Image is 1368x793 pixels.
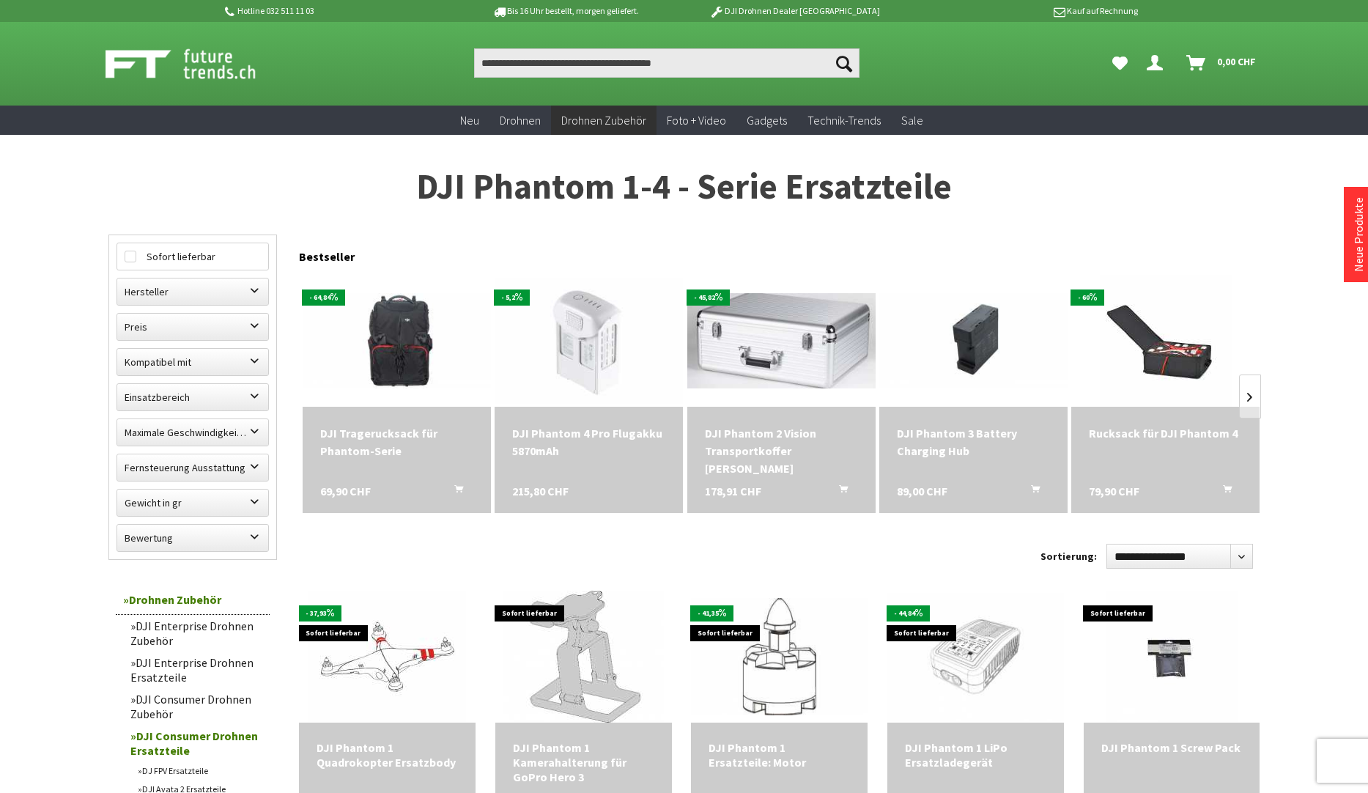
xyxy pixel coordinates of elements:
label: Sortierung: [1040,545,1097,568]
span: 178,91 CHF [705,482,761,500]
div: Bestseller [299,235,1260,271]
button: Suchen [829,48,859,78]
a: DJI Phantom 1 Screw Pack 6,90 CHF In den Warenkorb [1101,740,1243,755]
img: DJI Phantom 4 Pro Flugakku 5870mAh [495,278,683,403]
img: DJI Phantom 1 Screw Pack [1106,591,1238,723]
label: Maximale Geschwindigkeit in km/h [117,419,268,446]
p: Bis 16 Uhr bestellt, morgen geliefert. [451,2,680,20]
span: Neu [460,113,479,128]
a: DJ FPV Ersatzteile [130,761,270,780]
img: Rucksack für DJI Phantom 4 [1100,275,1232,407]
div: DJI Phantom 1 Ersatzteile: Motor [709,740,850,770]
img: DJI Phantom 1 LiPo Ersatzladegerät [887,593,1064,721]
div: DJI Phantom 1 Screw Pack [1101,740,1243,755]
a: Neu [450,106,489,136]
span: 69,90 CHF [320,482,371,500]
span: Foto + Video [667,113,726,128]
a: DJI Phantom 1 Ersatzteile: Motor 19,90 CHF In den Warenkorb [709,740,850,770]
label: Bewertung [117,525,268,551]
img: DJI Phantom 1 Ersatzteile: Motor [691,598,868,715]
p: Hotline 032 511 11 03 [223,2,451,20]
img: DJI Tragerucksack für Phantom-Serie [303,293,491,388]
span: Drohnen Zubehör [561,113,646,128]
div: DJI Phantom 4 Pro Flugakku 5870mAh [512,424,665,460]
img: DJI Phantom 2 Vision Transportkoffer Silber [687,293,876,388]
span: Gadgets [747,113,787,128]
span: 0,00 CHF [1217,50,1256,73]
a: DJI Phantom 1 LiPo Ersatzladegerät 19,82 CHF In den Warenkorb [905,740,1046,770]
p: Kauf auf Rechnung [909,2,1138,20]
button: In den Warenkorb [437,482,472,501]
span: 79,90 CHF [1089,482,1139,500]
img: Shop Futuretrends - zur Startseite wechseln [106,45,288,82]
div: DJI Phantom 2 Vision Transportkoffer [PERSON_NAME] [705,424,858,477]
span: 215,80 CHF [512,482,569,500]
label: Preis [117,314,268,340]
p: DJI Drohnen Dealer [GEOGRAPHIC_DATA] [680,2,909,20]
button: In den Warenkorb [821,482,857,501]
div: DJI Phantom 1 Quadrokopter Ersatzbody [317,740,458,770]
a: DJI Phantom 3 Battery Charging Hub 89,00 CHF In den Warenkorb [897,424,1050,460]
a: DJI Enterprise Drohnen Ersatzteile [123,652,270,688]
label: Gewicht in gr [117,490,268,516]
a: DJI Tragerucksack für Phantom-Serie 69,90 CHF In den Warenkorb [320,424,473,460]
a: Rucksack für DJI Phantom 4 79,90 CHF In den Warenkorb [1089,424,1242,442]
a: DJI Enterprise Drohnen Zubehör [123,615,270,652]
a: DJI Phantom 2 Vision Transportkoffer [PERSON_NAME] 178,91 CHF In den Warenkorb [705,424,858,477]
a: Drohnen Zubehör [116,585,270,615]
a: Meine Favoriten [1105,48,1135,78]
input: Produkt, Marke, Kategorie, EAN, Artikelnummer… [474,48,859,78]
div: DJI Phantom 1 Kamerahalterung für GoPro Hero 3 [513,740,654,784]
div: DJI Phantom 3 Battery Charging Hub [897,424,1050,460]
a: Dein Konto [1141,48,1175,78]
label: Kompatibel mit [117,349,268,375]
a: DJI Consumer Drohnen Ersatzteile [123,725,270,761]
span: 89,00 CHF [897,482,947,500]
img: DJI Phantom 1 Quadrokopter Ersatzbody [308,591,466,723]
a: Warenkorb [1180,48,1263,78]
span: Sale [901,113,923,128]
label: Hersteller [117,279,268,305]
span: Technik-Trends [807,113,881,128]
a: DJI Phantom 4 Pro Flugakku 5870mAh 215,80 CHF [512,424,665,460]
div: DJI Tragerucksack für Phantom-Serie [320,424,473,460]
span: Drohnen [500,113,541,128]
a: Technik-Trends [797,106,891,136]
label: Einsatzbereich [117,384,268,410]
h1: DJI Phantom 1-4 - Serie Ersatzteile [108,169,1260,205]
a: Neue Produkte [1351,197,1366,272]
img: DJI Phantom 3 Battery Charging Hub [879,293,1068,388]
a: DJI Phantom 1 Quadrokopter Ersatzbody 49,78 CHF In den Warenkorb [317,740,458,770]
label: Fernsteuerung Ausstattung [117,454,268,481]
button: In den Warenkorb [1205,482,1241,501]
a: DJI Consumer Drohnen Zubehör [123,688,270,725]
a: DJI Phantom 1 Kamerahalterung für GoPro Hero 3 19,92 CHF In den Warenkorb [513,740,654,784]
a: Drohnen Zubehör [551,106,657,136]
img: DJI Phantom 1 Kamerahalterung für GoPro Hero 3 [503,591,664,723]
a: Sale [891,106,933,136]
div: DJI Phantom 1 LiPo Ersatzladegerät [905,740,1046,770]
button: In den Warenkorb [1013,482,1049,501]
a: Foto + Video [657,106,736,136]
label: Sofort lieferbar [117,243,268,270]
a: Drohnen [489,106,551,136]
div: Rucksack für DJI Phantom 4 [1089,424,1242,442]
a: Gadgets [736,106,797,136]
